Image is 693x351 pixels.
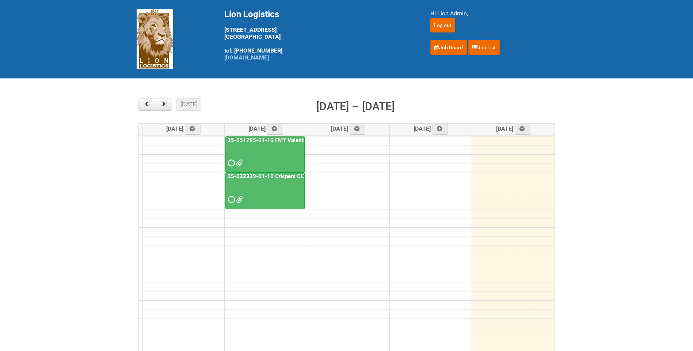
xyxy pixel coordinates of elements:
[176,98,201,111] button: [DATE]
[236,161,241,166] span: MDN_REV (2) 25-051795-01-10 LEFTOVERS.xlsx FMT Masculine Sites (002)_REV.xlsx MDN_REV (2) 25-0517...
[515,124,531,135] a: Add an event
[430,9,557,18] div: Hi Lion Admin,
[316,98,395,115] h2: [DATE] – [DATE]
[228,161,233,166] span: Requested
[248,125,283,132] span: [DATE]
[137,9,173,69] img: Lion Logistics
[185,124,201,135] a: Add an event
[430,18,455,32] input: Log out
[224,9,412,61] div: [STREET_ADDRESS] [GEOGRAPHIC_DATA] tel: [PHONE_NUMBER]
[225,173,305,209] a: 25-032339-01-10 Crispers CLT + Online CPT - Client Mailing
[496,125,531,132] span: [DATE]
[228,197,233,202] span: Requested
[137,35,173,42] a: Lion Logistics
[226,137,346,143] a: 25-051795-01-10 FMT Valentino Masc US CLT
[267,124,283,135] a: Add an event
[468,40,500,55] a: Job List
[224,54,269,61] a: [DOMAIN_NAME]
[414,125,448,132] span: [DATE]
[331,125,366,132] span: [DATE]
[166,125,201,132] span: [DATE]
[236,197,241,202] span: Crisp.jpg 25-032339-01-10 Crispers LION FORMS MOR_2nd Mailing.xlsx 25-032339-01_LABELS_Client Mai...
[226,173,380,180] a: 25-032339-01-10 Crispers CLT + Online CPT - Client Mailing
[430,40,467,55] a: Job Board
[224,9,279,19] span: Lion Logistics
[432,124,448,135] a: Add an event
[225,136,305,173] a: 25-051795-01-10 FMT Valentino Masc US CLT
[350,124,366,135] a: Add an event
